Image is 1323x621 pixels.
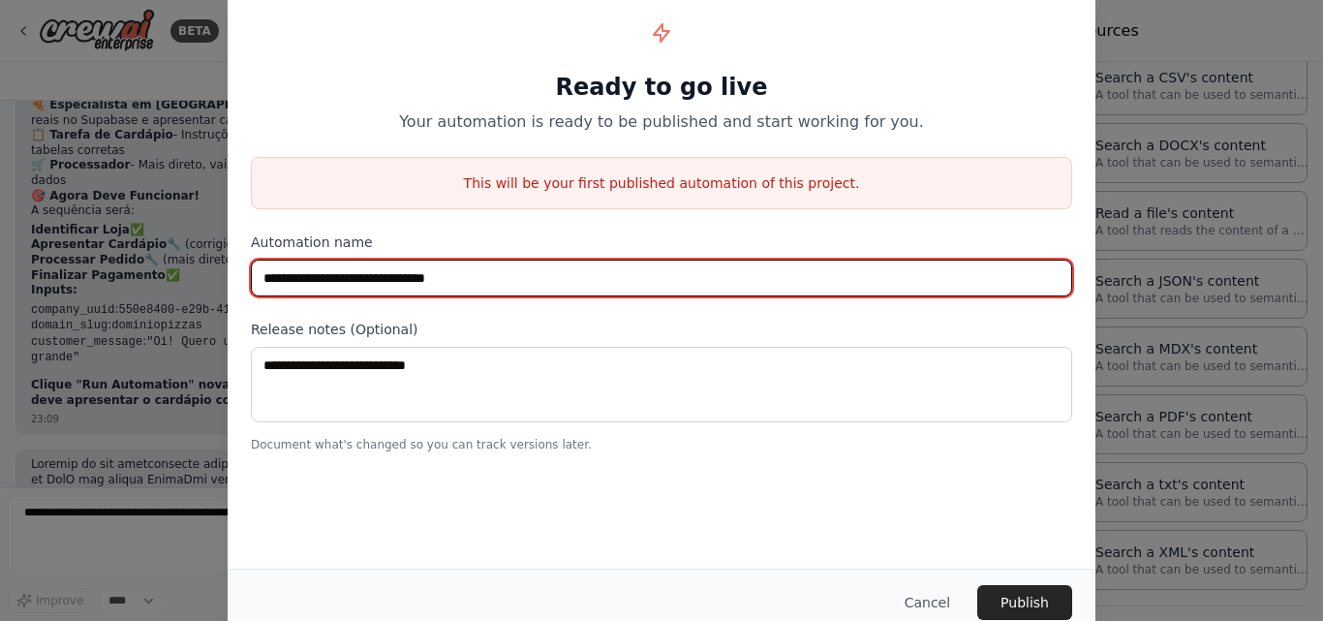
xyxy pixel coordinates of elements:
[889,585,966,620] button: Cancel
[251,437,1072,452] p: Document what's changed so you can track versions later.
[251,110,1072,134] p: Your automation is ready to be published and start working for you.
[251,72,1072,103] h1: Ready to go live
[251,320,1072,339] label: Release notes (Optional)
[252,173,1071,193] p: This will be your first published automation of this project.
[251,233,1072,252] label: Automation name
[977,585,1072,620] button: Publish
